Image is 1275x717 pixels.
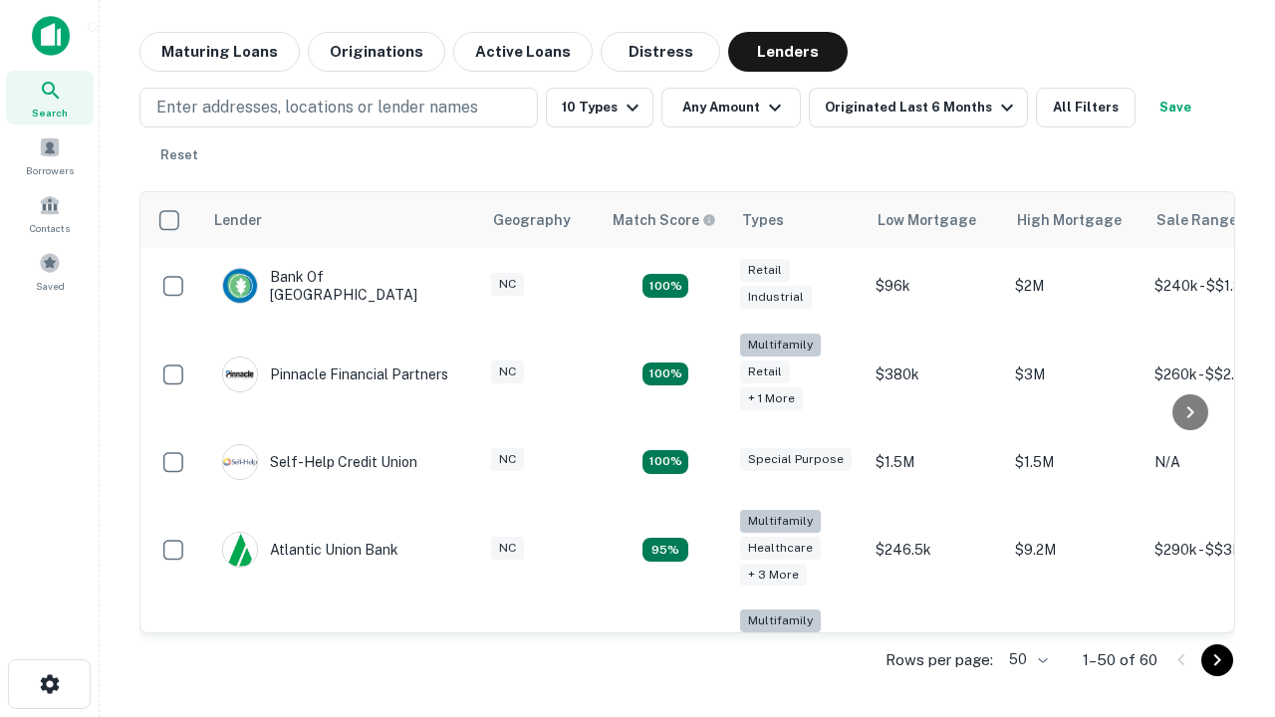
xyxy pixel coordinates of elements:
p: Rows per page: [886,648,993,672]
iframe: Chat Widget [1175,494,1275,590]
div: NC [491,448,524,471]
div: High Mortgage [1017,208,1122,232]
td: $96k [866,248,1005,324]
button: Save your search to get updates of matches that match your search criteria. [1144,88,1207,127]
div: Matching Properties: 9, hasApolloMatch: undefined [642,538,688,562]
div: Bank Of [GEOGRAPHIC_DATA] [222,268,461,304]
button: 10 Types [546,88,653,127]
div: The Fidelity Bank [222,632,383,668]
div: Self-help Credit Union [222,444,417,480]
div: Matching Properties: 11, hasApolloMatch: undefined [642,450,688,474]
td: $246.5k [866,500,1005,600]
img: picture [223,533,257,567]
td: $3M [1005,324,1145,424]
td: $1.5M [866,424,1005,500]
img: capitalize-icon.png [32,16,70,56]
div: Matching Properties: 17, hasApolloMatch: undefined [642,362,688,386]
h6: Match Score [613,209,712,231]
div: Retail [740,360,790,383]
th: High Mortgage [1005,192,1145,248]
div: Pinnacle Financial Partners [222,357,448,392]
button: Originated Last 6 Months [809,88,1028,127]
div: Healthcare [740,537,821,560]
button: Maturing Loans [139,32,300,72]
th: Low Mortgage [866,192,1005,248]
p: 1–50 of 60 [1083,648,1157,672]
img: picture [223,269,257,303]
span: Borrowers [26,162,74,178]
div: NC [491,273,524,296]
button: Originations [308,32,445,72]
button: Go to next page [1201,644,1233,676]
a: Search [6,71,94,124]
div: Multifamily [740,609,821,632]
div: Retail [740,259,790,282]
a: Contacts [6,186,94,240]
div: Types [742,208,784,232]
div: Special Purpose [740,448,852,471]
img: picture [223,445,257,479]
th: Capitalize uses an advanced AI algorithm to match your search with the best lender. The match sco... [601,192,730,248]
td: $2M [1005,248,1145,324]
td: $9.2M [1005,500,1145,600]
div: Multifamily [740,510,821,533]
td: $1.5M [1005,424,1145,500]
span: Contacts [30,220,70,236]
span: Search [32,105,68,120]
div: NC [491,537,524,560]
div: Sale Range [1156,208,1237,232]
button: Reset [147,135,211,175]
div: Multifamily [740,334,821,357]
td: $3.2M [1005,599,1145,700]
a: Borrowers [6,128,94,182]
a: Saved [6,244,94,298]
div: Geography [493,208,571,232]
th: Types [730,192,866,248]
td: $380k [866,324,1005,424]
div: Low Mortgage [878,208,976,232]
button: All Filters [1036,88,1136,127]
div: NC [491,360,524,383]
div: Originated Last 6 Months [825,96,1019,119]
button: Distress [601,32,720,72]
div: Industrial [740,286,812,309]
th: Geography [481,192,601,248]
button: Enter addresses, locations or lender names [139,88,538,127]
div: Lender [214,208,262,232]
td: $246k [866,599,1005,700]
div: Atlantic Union Bank [222,532,398,568]
button: Any Amount [661,88,801,127]
span: Saved [36,278,65,294]
div: + 1 more [740,387,803,410]
div: + 3 more [740,564,807,587]
button: Active Loans [453,32,593,72]
div: 50 [1001,645,1051,674]
th: Lender [202,192,481,248]
button: Lenders [728,32,848,72]
p: Enter addresses, locations or lender names [156,96,478,119]
div: Capitalize uses an advanced AI algorithm to match your search with the best lender. The match sco... [613,209,716,231]
img: picture [223,358,257,391]
div: Matching Properties: 15, hasApolloMatch: undefined [642,274,688,298]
